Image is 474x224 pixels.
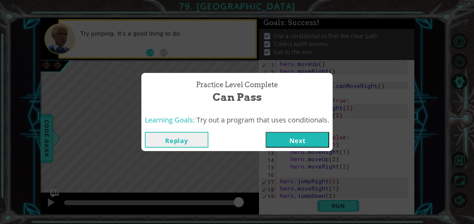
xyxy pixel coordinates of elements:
span: Try out a program that uses conditionals. [197,115,329,125]
span: Learning Goals: [145,115,195,125]
span: Practice Level Complete [196,80,278,90]
button: Next [266,132,329,148]
button: Replay [145,132,208,148]
span: Can Pass [213,90,262,105]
